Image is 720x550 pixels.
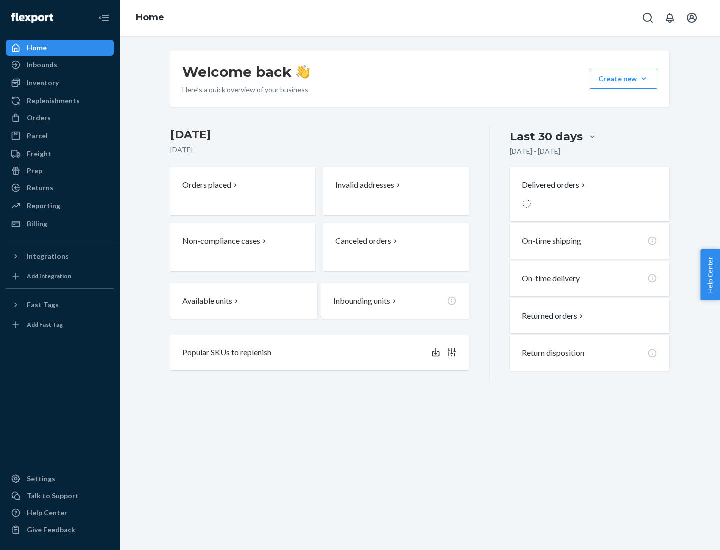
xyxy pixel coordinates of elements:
[6,268,114,284] a: Add Integration
[170,283,317,319] button: Available units
[6,57,114,73] a: Inbounds
[6,198,114,214] a: Reporting
[6,505,114,521] a: Help Center
[27,149,51,159] div: Freight
[182,347,271,358] p: Popular SKUs to replenish
[323,223,468,271] button: Canceled orders
[182,179,231,191] p: Orders placed
[6,163,114,179] a: Prep
[27,272,71,280] div: Add Integration
[700,249,720,300] button: Help Center
[6,180,114,196] a: Returns
[94,8,114,28] button: Close Navigation
[323,167,468,215] button: Invalid addresses
[335,179,394,191] p: Invalid addresses
[296,65,310,79] img: hand-wave emoji
[27,96,80,106] div: Replenishments
[11,13,53,23] img: Flexport logo
[27,131,48,141] div: Parcel
[6,40,114,56] a: Home
[136,12,164,23] a: Home
[522,273,580,284] p: On-time delivery
[182,295,232,307] p: Available units
[27,60,57,70] div: Inbounds
[27,508,67,518] div: Help Center
[170,127,469,143] h3: [DATE]
[510,129,583,144] div: Last 30 days
[6,75,114,91] a: Inventory
[170,223,315,271] button: Non-compliance cases
[27,78,59,88] div: Inventory
[182,85,310,95] p: Here’s a quick overview of your business
[170,167,315,215] button: Orders placed
[27,183,53,193] div: Returns
[6,522,114,538] button: Give Feedback
[6,93,114,109] a: Replenishments
[6,488,114,504] a: Talk to Support
[682,8,702,28] button: Open account menu
[638,8,658,28] button: Open Search Box
[522,310,585,322] button: Returned orders
[510,146,560,156] p: [DATE] - [DATE]
[660,8,680,28] button: Open notifications
[170,145,469,155] p: [DATE]
[590,69,657,89] button: Create new
[27,201,60,211] div: Reporting
[6,248,114,264] button: Integrations
[6,110,114,126] a: Orders
[27,491,79,501] div: Talk to Support
[333,295,390,307] p: Inbounding units
[27,113,51,123] div: Orders
[522,347,584,359] p: Return disposition
[27,43,47,53] div: Home
[27,219,47,229] div: Billing
[27,320,63,329] div: Add Fast Tag
[128,3,172,32] ol: breadcrumbs
[6,297,114,313] button: Fast Tags
[321,283,468,319] button: Inbounding units
[6,146,114,162] a: Freight
[522,235,581,247] p: On-time shipping
[6,471,114,487] a: Settings
[27,300,59,310] div: Fast Tags
[182,235,260,247] p: Non-compliance cases
[27,166,42,176] div: Prep
[6,128,114,144] a: Parcel
[6,317,114,333] a: Add Fast Tag
[27,251,69,261] div: Integrations
[335,235,391,247] p: Canceled orders
[182,63,310,81] h1: Welcome back
[522,179,587,191] button: Delivered orders
[27,525,75,535] div: Give Feedback
[6,216,114,232] a: Billing
[27,474,55,484] div: Settings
